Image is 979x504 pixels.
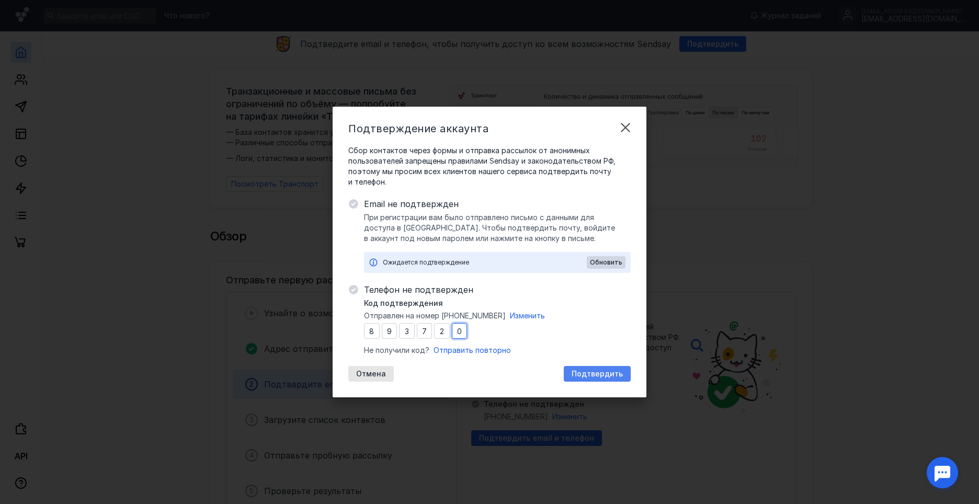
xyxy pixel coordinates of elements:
span: Отправить повторно [434,346,511,354]
span: При регистрации вам было отправлено письмо с данными для доступа в [GEOGRAPHIC_DATA]. Чтобы подтв... [364,212,631,244]
input: 0 [417,323,432,339]
button: Обновить [587,256,625,269]
span: Подтверждение аккаунта [348,122,488,135]
input: 0 [382,323,397,339]
button: Отправить повторно [434,345,511,356]
input: 0 [434,323,450,339]
span: Обновить [590,259,622,266]
span: Подтвердить [572,370,623,379]
span: Телефон не подтвержден [364,283,631,296]
button: Отмена [348,366,394,382]
div: Ожидается подтверждение [383,257,587,268]
span: Изменить [510,311,545,320]
button: Изменить [510,311,545,321]
button: Подтвердить [564,366,631,382]
input: 0 [452,323,468,339]
span: Не получили код? [364,345,429,356]
input: 0 [364,323,380,339]
span: Код подтверждения [364,298,443,308]
span: Отмена [356,370,386,379]
span: Отправлен на номер [PHONE_NUMBER] [364,311,506,321]
span: Сбор контактов через формы и отправка рассылок от анонимных пользователей запрещены правилами Sen... [348,145,631,187]
span: Email не подтвержден [364,198,631,210]
input: 0 [399,323,415,339]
